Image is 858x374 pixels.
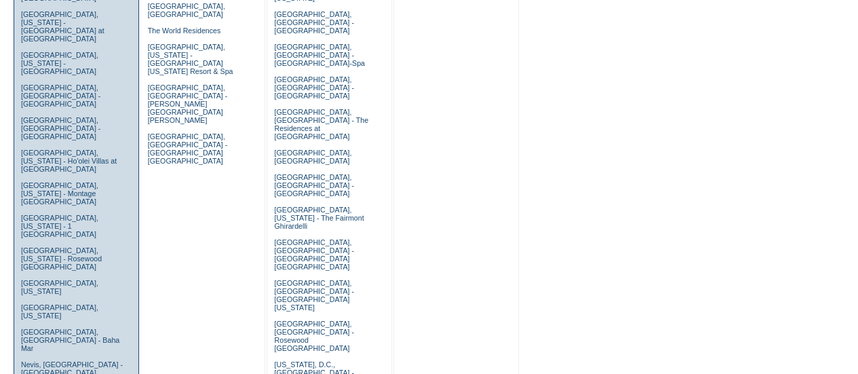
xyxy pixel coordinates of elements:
[21,214,98,238] a: [GEOGRAPHIC_DATA], [US_STATE] - 1 [GEOGRAPHIC_DATA]
[148,2,225,18] a: [GEOGRAPHIC_DATA], [GEOGRAPHIC_DATA]
[21,328,119,352] a: [GEOGRAPHIC_DATA], [GEOGRAPHIC_DATA] - Baha Mar
[21,181,98,206] a: [GEOGRAPHIC_DATA], [US_STATE] - Montage [GEOGRAPHIC_DATA]
[274,320,353,352] a: [GEOGRAPHIC_DATA], [GEOGRAPHIC_DATA] - Rosewood [GEOGRAPHIC_DATA]
[274,43,364,67] a: [GEOGRAPHIC_DATA], [GEOGRAPHIC_DATA] - [GEOGRAPHIC_DATA]-Spa
[148,83,227,124] a: [GEOGRAPHIC_DATA], [GEOGRAPHIC_DATA] - [PERSON_NAME][GEOGRAPHIC_DATA][PERSON_NAME]
[274,238,353,271] a: [GEOGRAPHIC_DATA], [GEOGRAPHIC_DATA] - [GEOGRAPHIC_DATA] [GEOGRAPHIC_DATA]
[21,83,100,108] a: [GEOGRAPHIC_DATA], [GEOGRAPHIC_DATA] - [GEOGRAPHIC_DATA]
[274,279,353,312] a: [GEOGRAPHIC_DATA], [GEOGRAPHIC_DATA] - [GEOGRAPHIC_DATA] [US_STATE]
[274,206,364,230] a: [GEOGRAPHIC_DATA], [US_STATE] - The Fairmont Ghirardelli
[148,43,233,75] a: [GEOGRAPHIC_DATA], [US_STATE] - [GEOGRAPHIC_DATA] [US_STATE] Resort & Spa
[21,116,100,141] a: [GEOGRAPHIC_DATA], [GEOGRAPHIC_DATA] - [GEOGRAPHIC_DATA]
[21,303,98,320] a: [GEOGRAPHIC_DATA], [US_STATE]
[21,149,117,173] a: [GEOGRAPHIC_DATA], [US_STATE] - Ho'olei Villas at [GEOGRAPHIC_DATA]
[274,108,368,141] a: [GEOGRAPHIC_DATA], [GEOGRAPHIC_DATA] - The Residences at [GEOGRAPHIC_DATA]
[274,173,353,198] a: [GEOGRAPHIC_DATA], [GEOGRAPHIC_DATA] - [GEOGRAPHIC_DATA]
[21,51,98,75] a: [GEOGRAPHIC_DATA], [US_STATE] - [GEOGRAPHIC_DATA]
[148,132,227,165] a: [GEOGRAPHIC_DATA], [GEOGRAPHIC_DATA] - [GEOGRAPHIC_DATA] [GEOGRAPHIC_DATA]
[274,10,353,35] a: [GEOGRAPHIC_DATA], [GEOGRAPHIC_DATA] - [GEOGRAPHIC_DATA]
[274,75,353,100] a: [GEOGRAPHIC_DATA], [GEOGRAPHIC_DATA] - [GEOGRAPHIC_DATA]
[274,149,351,165] a: [GEOGRAPHIC_DATA], [GEOGRAPHIC_DATA]
[148,26,221,35] a: The World Residences
[21,10,104,43] a: [GEOGRAPHIC_DATA], [US_STATE] - [GEOGRAPHIC_DATA] at [GEOGRAPHIC_DATA]
[21,279,98,295] a: [GEOGRAPHIC_DATA], [US_STATE]
[21,246,102,271] a: [GEOGRAPHIC_DATA], [US_STATE] - Rosewood [GEOGRAPHIC_DATA]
